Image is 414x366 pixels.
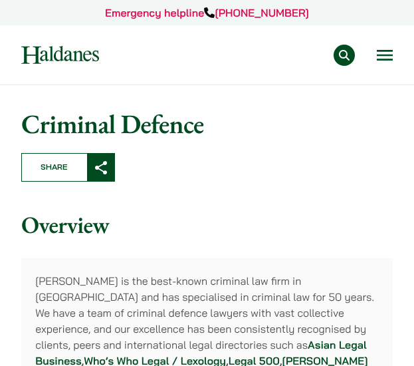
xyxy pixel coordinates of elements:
[105,6,309,19] a: Emergency helpline[PHONE_NUMBER]
[21,46,99,64] img: Logo of Haldanes
[21,108,393,140] h1: Criminal Defence
[21,153,115,182] button: Share
[377,50,393,61] button: Open menu
[22,154,87,181] span: Share
[334,45,355,66] button: Search
[21,211,393,240] h2: Overview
